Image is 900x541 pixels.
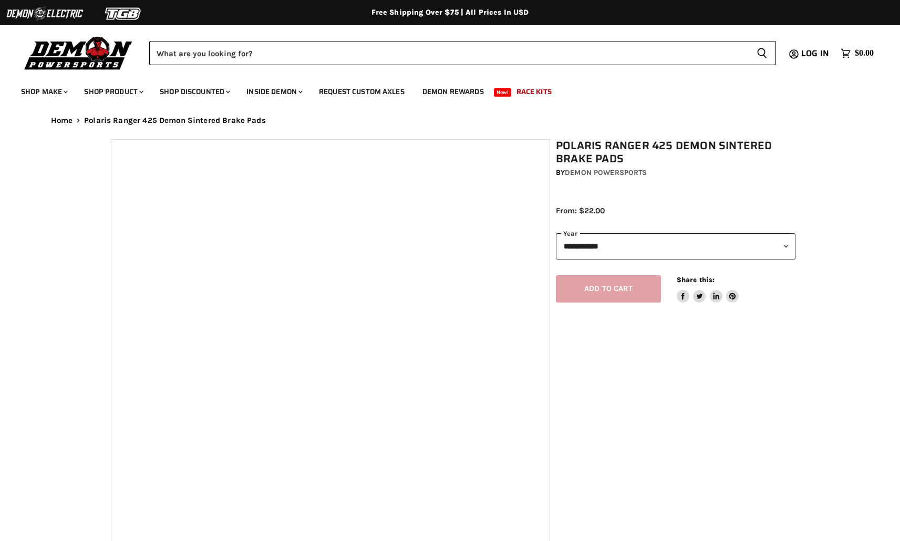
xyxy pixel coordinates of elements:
[565,168,647,177] a: Demon Powersports
[855,48,874,58] span: $0.00
[556,139,795,165] h1: Polaris Ranger 425 Demon Sintered Brake Pads
[494,88,512,97] span: New!
[76,81,150,102] a: Shop Product
[677,276,715,284] span: Share this:
[556,206,605,215] span: From: $22.00
[149,41,776,65] form: Product
[556,167,795,179] div: by
[13,81,74,102] a: Shop Make
[748,41,776,65] button: Search
[84,116,266,125] span: Polaris Ranger 425 Demon Sintered Brake Pads
[51,116,73,125] a: Home
[796,49,835,58] a: Log in
[415,81,492,102] a: Demon Rewards
[84,4,163,24] img: TGB Logo 2
[30,8,871,17] div: Free Shipping Over $75 | All Prices In USD
[30,116,871,125] nav: Breadcrumbs
[21,34,136,71] img: Demon Powersports
[801,47,829,60] span: Log in
[509,81,560,102] a: Race Kits
[13,77,871,102] ul: Main menu
[677,275,739,303] aside: Share this:
[239,81,309,102] a: Inside Demon
[5,4,84,24] img: Demon Electric Logo 2
[835,46,879,61] a: $0.00
[152,81,236,102] a: Shop Discounted
[556,233,795,259] select: year
[311,81,412,102] a: Request Custom Axles
[149,41,748,65] input: Search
